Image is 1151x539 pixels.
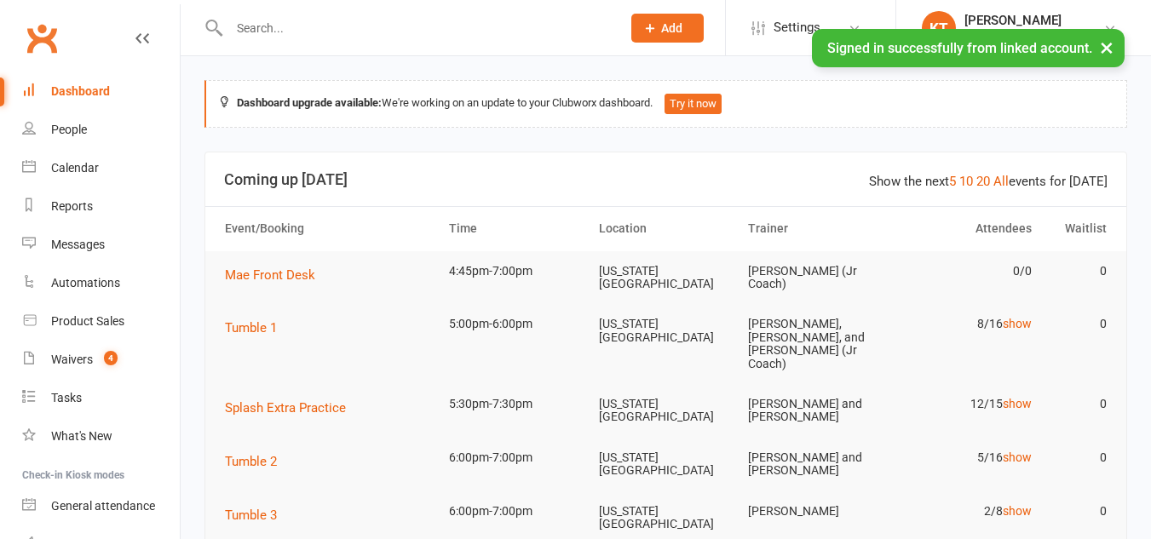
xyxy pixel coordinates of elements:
span: Settings [774,9,820,47]
a: All [993,174,1009,189]
a: People [22,111,180,149]
a: General attendance kiosk mode [22,487,180,525]
strong: Dashboard upgrade available: [237,96,382,109]
td: 2/8 [890,491,1040,531]
h3: Coming up [DATE] [224,171,1108,188]
td: 0 [1039,438,1114,478]
button: Mae Front Desk [225,265,327,285]
td: [PERSON_NAME] [740,491,890,531]
td: 0 [1039,384,1114,424]
button: Tumble 2 [225,451,289,472]
button: Splash Extra Practice [225,398,358,418]
div: Calendar [51,161,99,175]
th: Location [591,207,741,250]
td: [PERSON_NAME] and [PERSON_NAME] [740,384,890,438]
span: 4 [104,351,118,365]
td: 0 [1039,491,1114,531]
button: Try it now [665,94,722,114]
td: [US_STATE][GEOGRAPHIC_DATA] [591,438,741,491]
a: show [1003,450,1032,464]
td: 5:00pm-6:00pm [441,304,591,344]
input: Search... [224,16,609,40]
td: 12/15 [890,384,1040,424]
td: [PERSON_NAME] and [PERSON_NAME] [740,438,890,491]
td: 0 [1039,251,1114,291]
td: 0/0 [890,251,1040,291]
div: Product Sales [51,314,124,328]
div: Messages [51,238,105,251]
td: 6:00pm-7:00pm [441,491,591,531]
span: Tumble 1 [225,320,277,335]
th: Time [441,207,591,250]
td: 6:00pm-7:00pm [441,438,591,478]
th: Waitlist [1039,207,1114,250]
button: × [1091,29,1122,66]
a: show [1003,317,1032,330]
div: [PERSON_NAME] [964,13,1062,28]
div: KT [922,11,956,45]
a: 10 [959,174,973,189]
button: Tumble 3 [225,505,289,525]
a: show [1003,397,1032,410]
button: Add [631,14,704,43]
div: Waivers [51,353,93,366]
span: Add [661,21,682,35]
div: Tasks [51,391,82,404]
td: [US_STATE][GEOGRAPHIC_DATA] [591,304,741,358]
a: Dashboard [22,72,180,111]
td: 0 [1039,304,1114,344]
td: 5/16 [890,438,1040,478]
a: Clubworx [20,17,63,60]
span: Splash Extra Practice [225,400,346,416]
div: Reports [51,199,93,213]
td: [PERSON_NAME], [PERSON_NAME], and [PERSON_NAME] (Jr Coach) [740,304,890,384]
a: Waivers 4 [22,341,180,379]
a: Automations [22,264,180,302]
a: Product Sales [22,302,180,341]
div: People [51,123,87,136]
th: Event/Booking [217,207,441,250]
td: 4:45pm-7:00pm [441,251,591,291]
div: Show the next events for [DATE] [869,171,1108,192]
th: Attendees [890,207,1040,250]
div: Automations [51,276,120,290]
a: 5 [949,174,956,189]
span: Signed in successfully from linked account. [827,40,1092,56]
div: We're working on an update to your Clubworx dashboard. [204,80,1127,128]
span: Tumble 2 [225,454,277,469]
a: Tasks [22,379,180,417]
td: [PERSON_NAME] (Jr Coach) [740,251,890,305]
div: Dashboard [51,84,110,98]
div: Coastal All-Stars [964,28,1062,43]
span: Mae Front Desk [225,267,315,283]
a: Reports [22,187,180,226]
td: 5:30pm-7:30pm [441,384,591,424]
div: What's New [51,429,112,443]
span: Tumble 3 [225,507,277,523]
td: [US_STATE][GEOGRAPHIC_DATA] [591,384,741,438]
a: show [1003,504,1032,518]
td: 8/16 [890,304,1040,344]
th: Trainer [740,207,890,250]
a: Calendar [22,149,180,187]
td: [US_STATE][GEOGRAPHIC_DATA] [591,251,741,305]
a: 20 [976,174,990,189]
a: What's New [22,417,180,456]
div: General attendance [51,499,155,513]
a: Messages [22,226,180,264]
button: Tumble 1 [225,318,289,338]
